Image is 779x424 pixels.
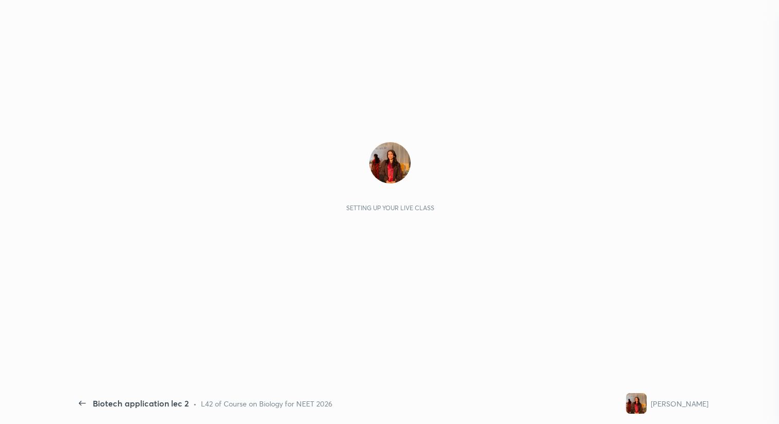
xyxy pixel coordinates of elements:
[369,142,411,183] img: 9fba9e39355a4b27a121417188630cea.jpg
[626,393,647,414] img: 9fba9e39355a4b27a121417188630cea.jpg
[93,397,189,410] div: Biotech application lec 2
[651,398,708,409] div: [PERSON_NAME]
[346,204,434,212] div: Setting up your live class
[193,398,197,409] div: •
[201,398,332,409] div: L42 of Course on Biology for NEET 2026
